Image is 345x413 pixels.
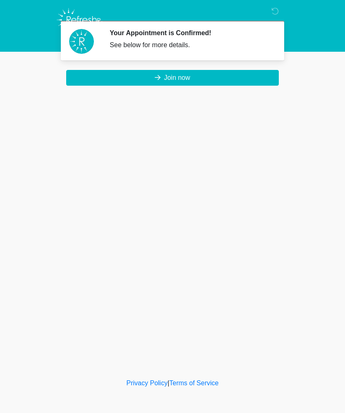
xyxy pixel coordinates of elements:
[69,29,94,54] img: Agent Avatar
[127,379,168,387] a: Privacy Policy
[168,379,169,387] a: |
[110,40,270,50] div: See below for more details.
[55,6,105,34] img: Refresh RX Logo
[169,379,218,387] a: Terms of Service
[66,70,279,86] button: Join now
